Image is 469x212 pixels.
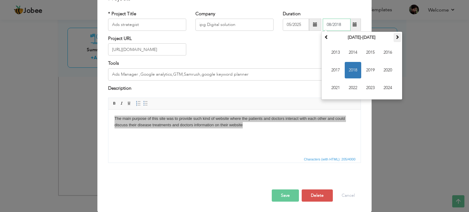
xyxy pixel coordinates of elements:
span: Characters (with HTML): 205/4000 [303,156,357,162]
span: 2019 [362,62,379,78]
a: Underline [126,100,133,107]
span: 2017 [327,62,344,78]
span: 2018 [345,62,361,78]
th: Select Decade [330,33,394,42]
span: 2021 [327,80,344,96]
a: Bold [111,100,118,107]
span: 2014 [345,44,361,61]
button: Delete [302,189,333,202]
span: 2022 [345,80,361,96]
label: Company [195,11,215,17]
button: Save [272,189,299,202]
span: 2023 [362,80,379,96]
span: Next Decade [395,35,399,39]
input: Present [323,19,351,31]
span: 2015 [362,44,379,61]
button: Cancel [336,189,361,202]
input: From [283,19,309,31]
label: Tools [108,60,119,66]
label: Duration [283,11,300,17]
label: Description [108,85,131,92]
a: Italic [118,100,125,107]
a: Insert/Remove Numbered List [135,100,142,107]
span: 2016 [380,44,396,61]
span: 2020 [380,62,396,78]
span: Previous Decade [324,35,329,39]
a: Insert/Remove Bulleted List [142,100,149,107]
div: Statistics [303,156,357,162]
label: Project URL [108,35,132,42]
iframe: Rich Text Editor, projectEditor [108,110,361,155]
span: 2024 [380,80,396,96]
label: * Project Title [108,11,136,17]
span: 2013 [327,44,344,61]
